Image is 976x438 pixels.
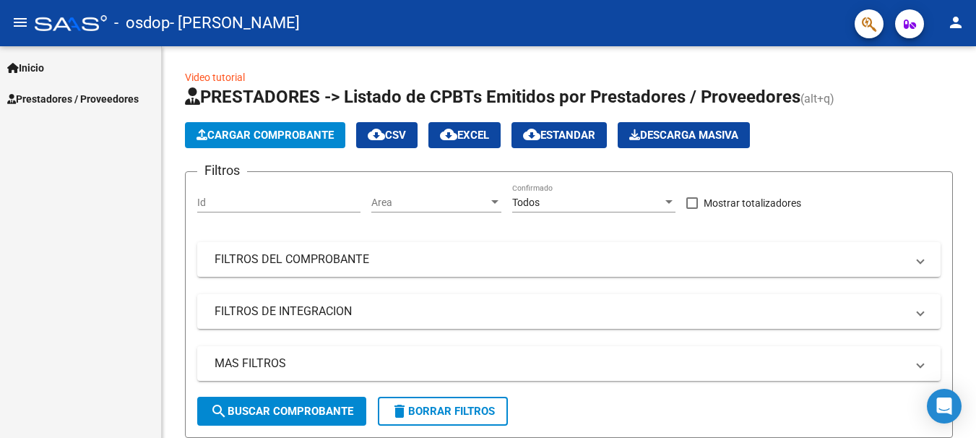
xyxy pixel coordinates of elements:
[618,122,750,148] app-download-masive: Descarga masiva de comprobantes (adjuntos)
[704,194,801,212] span: Mostrar totalizadores
[368,129,406,142] span: CSV
[197,242,941,277] mat-expansion-panel-header: FILTROS DEL COMPROBANTE
[629,129,738,142] span: Descarga Masiva
[927,389,962,424] div: Open Intercom Messenger
[210,405,353,418] span: Buscar Comprobante
[170,7,300,39] span: - [PERSON_NAME]
[114,7,170,39] span: - osdop
[368,126,385,143] mat-icon: cloud_download
[12,14,29,31] mat-icon: menu
[378,397,508,426] button: Borrar Filtros
[197,346,941,381] mat-expansion-panel-header: MAS FILTROS
[185,72,245,83] a: Video tutorial
[371,197,488,209] span: Area
[523,129,595,142] span: Estandar
[185,122,345,148] button: Cargar Comprobante
[7,60,44,76] span: Inicio
[197,397,366,426] button: Buscar Comprobante
[185,87,800,107] span: PRESTADORES -> Listado de CPBTs Emitidos por Prestadores / Proveedores
[215,252,906,267] mat-panel-title: FILTROS DEL COMPROBANTE
[947,14,964,31] mat-icon: person
[197,294,941,329] mat-expansion-panel-header: FILTROS DE INTEGRACION
[356,122,418,148] button: CSV
[391,403,408,420] mat-icon: delete
[391,405,495,418] span: Borrar Filtros
[215,304,906,319] mat-panel-title: FILTROS DE INTEGRACION
[197,160,247,181] h3: Filtros
[523,126,540,143] mat-icon: cloud_download
[440,129,489,142] span: EXCEL
[618,122,750,148] button: Descarga Masiva
[428,122,501,148] button: EXCEL
[800,92,834,106] span: (alt+q)
[197,129,334,142] span: Cargar Comprobante
[512,197,540,208] span: Todos
[210,403,228,420] mat-icon: search
[7,91,139,107] span: Prestadores / Proveedores
[215,356,906,372] mat-panel-title: MAS FILTROS
[511,122,607,148] button: Estandar
[440,126,457,143] mat-icon: cloud_download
